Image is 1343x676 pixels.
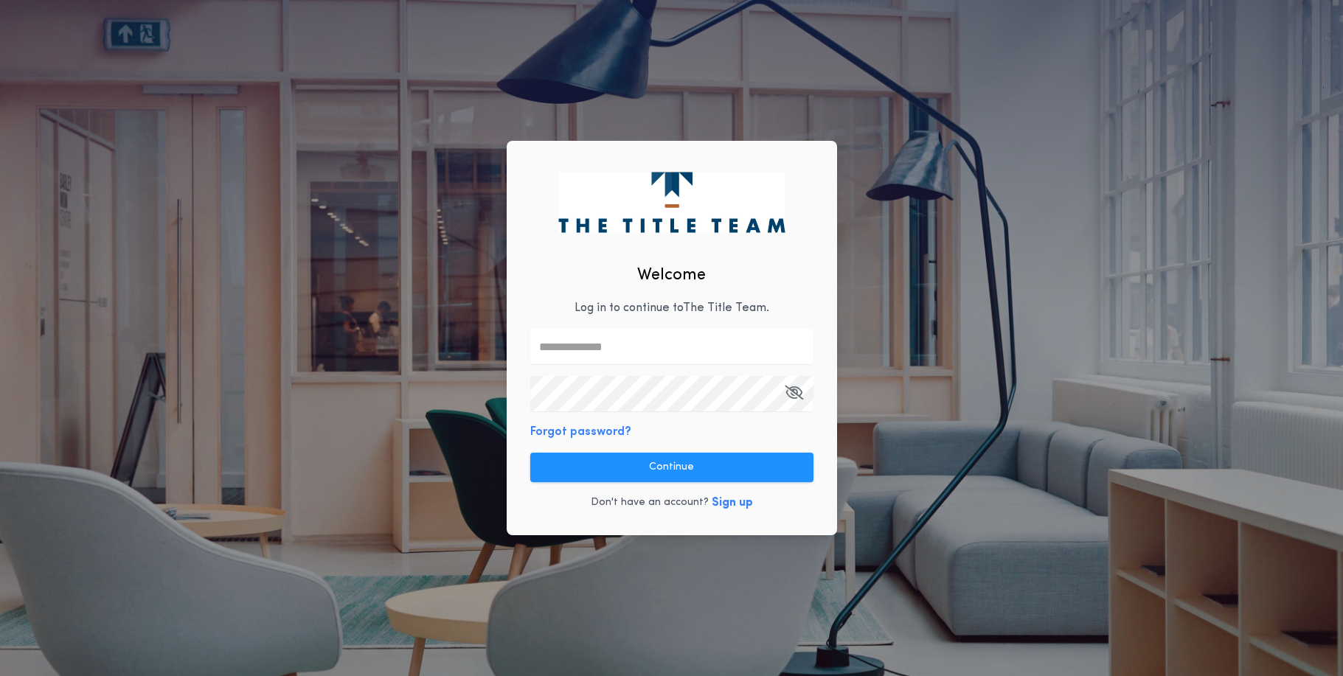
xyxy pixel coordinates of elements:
[637,263,706,288] h2: Welcome
[785,376,803,411] button: Open Keeper Popup
[558,172,785,232] img: logo
[575,299,769,317] p: Log in to continue to The Title Team .
[530,423,631,441] button: Forgot password?
[530,376,813,411] input: Open Keeper Popup
[591,495,709,510] p: Don't have an account?
[530,453,813,482] button: Continue
[712,494,753,512] button: Sign up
